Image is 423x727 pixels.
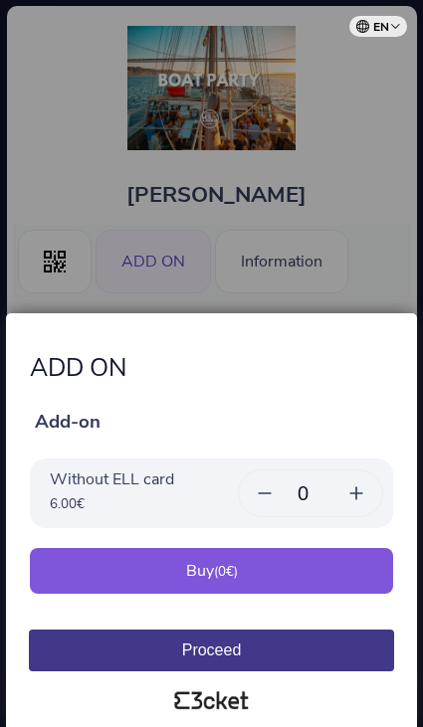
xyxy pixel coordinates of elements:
span: 6.00 [50,495,77,513]
h3: Add-on [30,409,393,435]
small: € [50,495,85,513]
button: Buy(0€) [30,548,393,594]
p: Without ELL card [50,468,174,490]
span: 0 [218,563,226,581]
button: Proceed [29,630,394,671]
div: Buy [30,548,393,594]
h4: ADD ON [30,351,393,385]
small: ( €) [214,563,238,581]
